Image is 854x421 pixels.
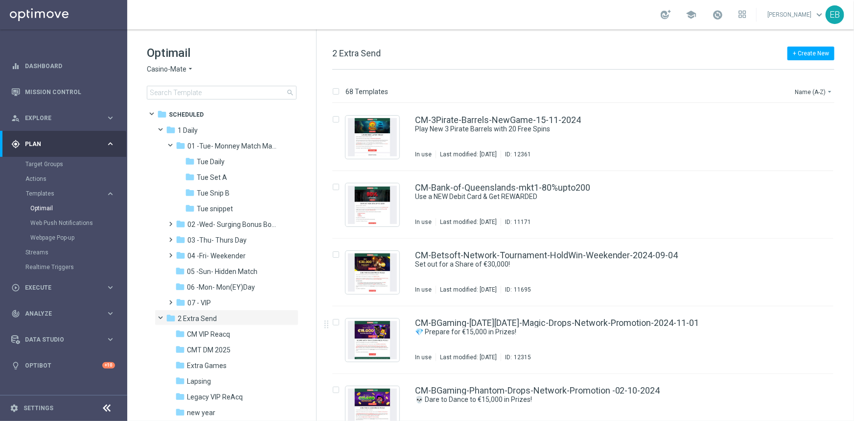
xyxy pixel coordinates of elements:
[197,157,225,166] span: Tue Daily
[147,65,194,74] button: Casino-Mate arrow_drop_down
[514,286,531,294] div: 11695
[25,160,102,168] a: Target Groups
[106,113,115,123] i: keyboard_arrow_right
[26,191,106,197] div: Templates
[787,47,834,60] button: + Create New
[147,45,297,61] h1: Optimail
[766,7,826,22] a: [PERSON_NAME]keyboard_arrow_down
[11,361,20,370] i: lightbulb
[286,89,294,97] span: search
[514,218,531,226] div: 11171
[11,140,106,149] div: Plan
[187,142,280,150] span: 01 -Tue- Monney Match Maker
[25,311,106,317] span: Analyze
[11,283,106,292] div: Execute
[187,267,257,276] span: 05 -Sun- Hidden Match
[415,395,770,404] a: 💀 Dare to Dance to €15,000 in Prizes!
[25,263,102,271] a: Realtime Triggers
[501,353,531,361] div: ID:
[30,204,102,212] a: Optimail
[323,306,852,374] div: Press SPACE to select this row.
[415,260,792,269] div: Set out for a Share of €30,000!
[147,86,297,99] input: Search Template
[415,192,792,201] div: Use a NEW Debit Card & Get REWARDED
[686,9,696,20] span: school
[166,313,176,323] i: folder
[11,140,115,148] button: gps_fixed Plan keyboard_arrow_right
[436,286,501,294] div: Last modified: [DATE]
[187,330,230,339] span: CM VIP Reacq
[11,362,115,370] button: lightbulb Optibot +10
[501,218,531,226] div: ID:
[348,321,397,359] img: 12315.jpeg
[25,337,106,343] span: Data Studio
[415,218,432,226] div: In use
[436,353,501,361] div: Last modified: [DATE]
[415,260,770,269] a: Set out for a Share of €30,000!
[25,175,102,183] a: Actions
[794,86,834,98] button: Name (A-Z)arrow_drop_down
[175,282,185,292] i: folder
[25,285,106,291] span: Execute
[10,404,19,413] i: settings
[11,309,106,318] div: Analyze
[25,260,126,274] div: Realtime Triggers
[176,219,185,229] i: folder
[25,172,126,186] div: Actions
[25,352,102,378] a: Optibot
[514,150,531,158] div: 12361
[415,327,770,337] a: 💎 Prepare for €15,000 in Prizes!
[106,309,115,318] i: keyboard_arrow_right
[415,251,678,260] a: CM-Betsoft-Network-Tournament-HoldWin-Weekender-2024-09-04
[25,190,115,198] button: Templates keyboard_arrow_right
[106,283,115,292] i: keyboard_arrow_right
[186,65,194,74] i: arrow_drop_down
[102,362,115,369] div: +10
[415,353,432,361] div: In use
[11,336,115,344] div: Data Studio keyboard_arrow_right
[415,327,792,337] div: 💎 Prepare for €15,000 in Prizes!
[11,53,115,79] div: Dashboard
[23,405,53,411] a: Settings
[185,156,195,166] i: folder
[25,79,115,105] a: Mission Control
[175,345,185,354] i: folder
[436,150,501,158] div: Last modified: [DATE]
[166,125,176,135] i: folder
[415,386,660,395] a: CM-BGaming-Phantom-Drops-Network-Promotion -02-10-2024
[323,103,852,171] div: Press SPACE to select this row.
[11,62,20,71] i: equalizer
[11,88,115,96] div: Mission Control
[348,186,397,224] img: 11171.jpeg
[415,192,770,201] a: Use a NEW Debit Card & Get REWARDED
[175,407,185,417] i: folder
[197,173,227,182] span: Tue Set A
[175,392,185,401] i: folder
[11,79,115,105] div: Mission Control
[415,183,590,192] a: CM-Bank-of-Queenslands-mkt1-80%upto200
[11,62,115,70] button: equalizer Dashboard
[323,239,852,306] div: Press SPACE to select this row.
[11,310,115,318] button: track_changes Analyze keyboard_arrow_right
[187,346,231,354] span: CMT DM 2025
[30,201,126,216] div: Optimail
[30,216,126,230] div: Web Push Notifications
[348,118,397,156] img: 12361.jpeg
[187,361,227,370] span: Extra Games
[11,114,106,123] div: Explore
[25,141,106,147] span: Plan
[11,284,115,292] button: play_circle_outline Execute keyboard_arrow_right
[11,309,20,318] i: track_changes
[11,352,115,378] div: Optibot
[415,116,581,124] a: CM-3Pirate-Barrels-NewGame-15-11-2024
[187,236,247,245] span: 03 -Thu- Thurs Day
[26,191,96,197] span: Templates
[187,377,211,386] span: Lapsing
[501,286,531,294] div: ID:
[415,286,432,294] div: In use
[197,204,233,213] span: Tue snippet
